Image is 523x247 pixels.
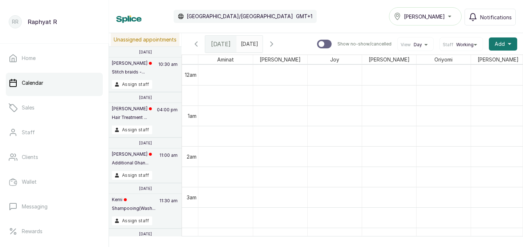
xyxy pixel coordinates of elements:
[443,42,480,48] button: StaffWorking
[6,48,103,68] a: Home
[401,42,411,48] span: View
[211,40,231,48] span: [DATE]
[139,186,152,191] p: [DATE]
[367,55,411,64] span: [PERSON_NAME]
[476,55,520,64] span: [PERSON_NAME]
[389,7,462,25] button: [PERSON_NAME]
[22,79,43,87] p: Calendar
[404,13,445,20] span: [PERSON_NAME]
[6,73,103,93] a: Calendar
[22,104,35,111] p: Sales
[6,172,103,192] a: Wallet
[185,153,198,160] div: 2am
[112,80,152,89] button: Assign staff
[258,55,302,64] span: [PERSON_NAME]
[414,42,422,48] span: Day
[112,160,152,166] p: Additional Ghan...
[112,106,152,112] p: [PERSON_NAME]
[28,17,57,26] p: Raphyat R
[296,13,312,20] p: GMT+1
[139,50,152,54] p: [DATE]
[6,97,103,118] a: Sales
[6,221,103,242] a: Rewards
[111,33,179,46] p: Unassigned appointments
[480,13,512,21] span: Notifications
[22,203,48,210] p: Messaging
[187,13,293,20] p: [GEOGRAPHIC_DATA]/[GEOGRAPHIC_DATA]
[6,196,103,217] a: Messaging
[22,55,36,62] p: Home
[139,141,152,145] p: [DATE]
[112,171,152,180] button: Assign staff
[22,228,42,235] p: Rewards
[112,206,155,211] p: Shampooing(Wash...
[139,232,152,236] p: [DATE]
[6,147,103,167] a: Clients
[112,126,152,134] button: Assign staff
[112,115,152,120] p: Hair Treatment ...
[183,71,198,79] div: 12am
[156,106,179,126] p: 04:00 pm
[186,112,198,120] div: 1am
[112,151,152,157] p: [PERSON_NAME]
[22,154,38,161] p: Clients
[489,37,517,51] button: Add
[443,42,453,48] span: Staff
[6,122,103,143] a: Staff
[158,151,179,171] p: 11:00 am
[112,197,155,203] p: Kemi
[329,55,341,64] span: Joy
[495,40,505,48] span: Add
[433,55,454,64] span: Oriyomi
[112,60,152,66] p: [PERSON_NAME]
[216,55,235,64] span: Aminat
[185,194,198,201] div: 3am
[22,129,35,136] p: Staff
[185,234,198,242] div: 4am
[158,197,179,216] p: 11:30 am
[205,36,236,52] div: [DATE]
[12,18,19,25] p: RR
[337,41,392,47] p: Show no-show/cancelled
[139,95,152,100] p: [DATE]
[112,69,152,75] p: Stitch braids -...
[22,178,37,186] p: Wallet
[157,60,179,80] p: 10:30 am
[112,216,152,225] button: Assign staff
[456,42,474,48] span: Working
[401,42,430,48] button: ViewDay
[465,9,516,25] button: Notifications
